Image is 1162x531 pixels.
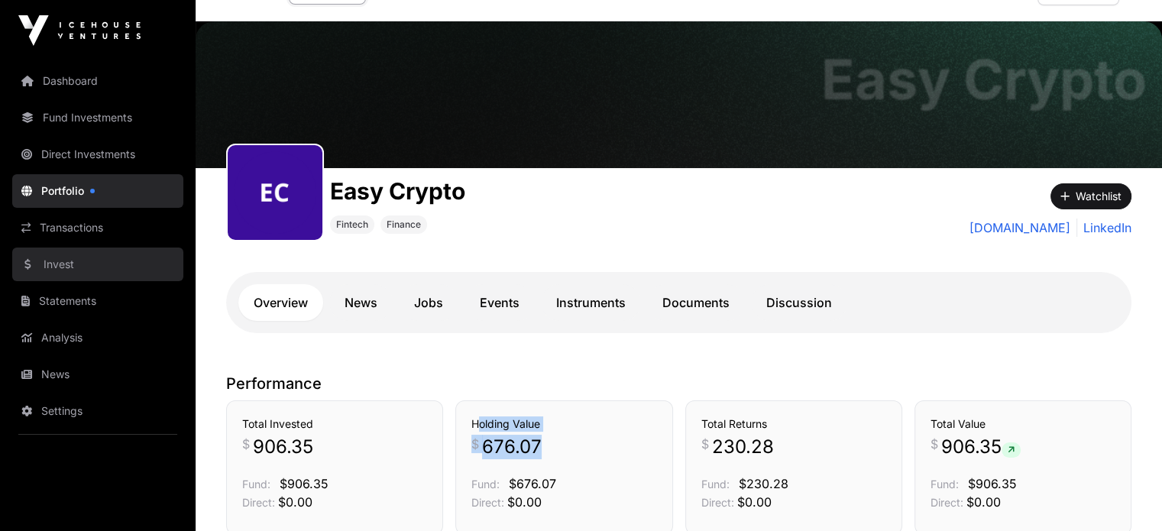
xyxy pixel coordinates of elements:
span: Fintech [336,219,368,231]
span: $ [471,435,479,453]
h3: Holding Value [471,416,656,432]
a: News [12,358,183,391]
a: Direct Investments [12,138,183,171]
span: 676.07 [482,435,542,459]
a: Portfolio [12,174,183,208]
img: Easy Crypto [196,21,1162,168]
span: Finance [387,219,421,231]
nav: Tabs [238,284,1119,321]
span: $ [242,435,250,453]
a: Statements [12,284,183,318]
a: Events [464,284,535,321]
img: easy-crypto302.png [234,151,316,234]
span: Direct: [471,496,504,509]
img: Icehouse Ventures Logo [18,15,141,46]
a: Dashboard [12,64,183,98]
span: 906.35 [941,435,1021,459]
a: Analysis [12,321,183,355]
span: $230.28 [739,476,788,491]
p: Performance [226,373,1131,394]
iframe: Chat Widget [1086,458,1162,531]
span: $906.35 [280,476,329,491]
a: [DOMAIN_NAME] [969,219,1070,237]
a: Jobs [399,284,458,321]
span: Direct: [242,496,275,509]
span: $0.00 [507,494,542,510]
span: $ [701,435,709,453]
span: 906.35 [253,435,313,459]
span: Direct: [701,496,734,509]
a: Fund Investments [12,101,183,134]
span: $906.35 [968,476,1017,491]
span: $0.00 [278,494,312,510]
h3: Total Value [931,416,1115,432]
span: Direct: [931,496,963,509]
a: News [329,284,393,321]
span: 230.28 [712,435,774,459]
a: Settings [12,394,183,428]
a: LinkedIn [1076,219,1131,237]
span: $ [931,435,938,453]
a: Documents [647,284,745,321]
button: Watchlist [1050,183,1131,209]
a: Discussion [751,284,847,321]
span: Fund: [471,478,500,491]
h3: Total Returns [701,416,886,432]
span: $0.00 [966,494,1001,510]
span: $676.07 [509,476,556,491]
a: Instruments [541,284,641,321]
span: $0.00 [737,494,772,510]
a: Transactions [12,211,183,244]
span: Fund: [701,478,730,491]
h3: Total Invested [242,416,427,432]
span: Fund: [931,478,959,491]
h1: Easy Crypto [821,52,1147,107]
h1: Easy Crypto [330,177,465,205]
a: Invest [12,248,183,281]
a: Overview [238,284,323,321]
span: Fund: [242,478,270,491]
